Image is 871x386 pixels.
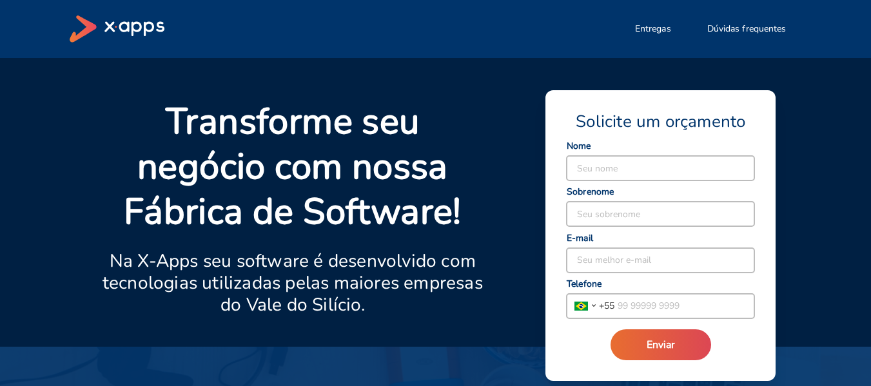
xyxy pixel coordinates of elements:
[611,329,711,360] button: Enviar
[599,299,614,313] span: + 55
[567,248,754,273] input: Seu melhor e-mail
[620,16,687,42] button: Entregas
[707,23,787,35] span: Dúvidas frequentes
[647,338,675,352] span: Enviar
[614,294,754,318] input: 99 99999 9999
[635,23,671,35] span: Entregas
[567,156,754,180] input: Seu nome
[101,99,485,235] p: Transforme seu negócio com nossa Fábrica de Software!
[576,111,745,133] span: Solicite um orçamento
[692,16,802,42] button: Dúvidas frequentes
[567,202,754,226] input: Seu sobrenome
[101,250,485,316] p: Na X-Apps seu software é desenvolvido com tecnologias utilizadas pelas maiores empresas do Vale d...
